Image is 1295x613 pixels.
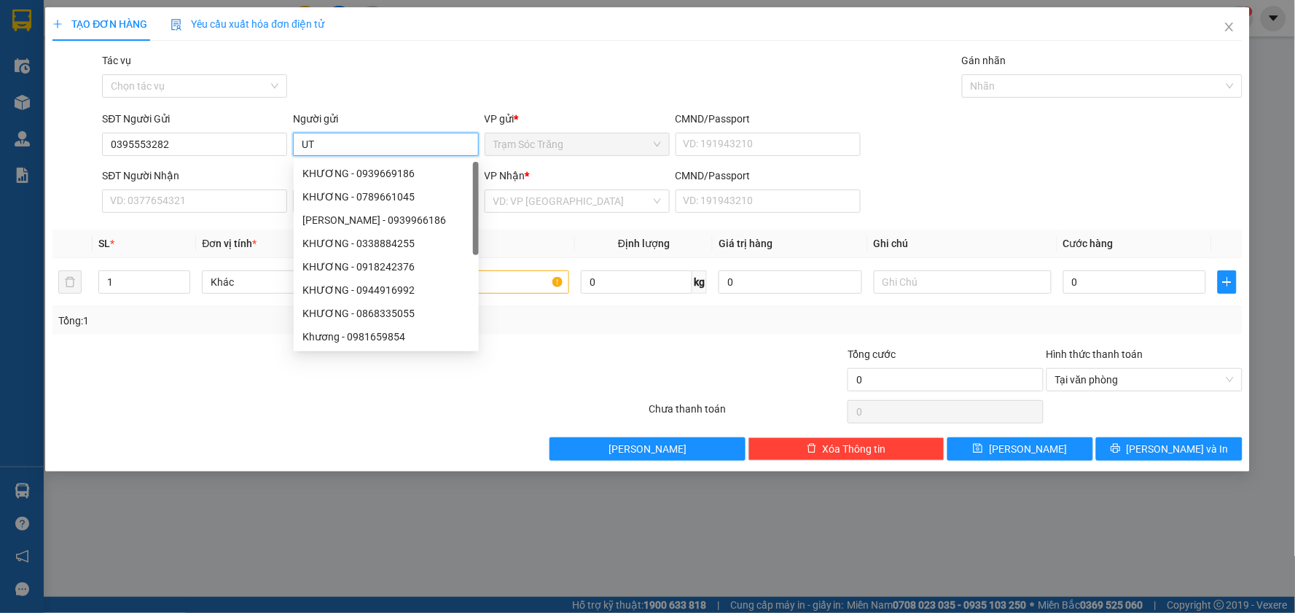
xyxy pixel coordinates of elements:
div: KHƯƠNG - 0868335055 [294,302,479,325]
input: 0 [719,270,862,294]
strong: PHIẾU GỬI HÀNG [122,50,240,66]
div: KHƯƠNG - 0939669186 [294,162,479,185]
button: [PERSON_NAME] [549,437,746,461]
span: [PERSON_NAME] và In [1127,441,1229,457]
span: TẠO ĐƠN HÀNG [52,18,147,30]
div: HOÀNG KHƯƠNG - 0939966186 [294,208,479,232]
button: plus [1218,270,1236,294]
label: Hình thức thanh toán [1046,348,1143,360]
span: Định lượng [618,238,670,249]
input: VD: Bàn, Ghế [391,270,569,294]
div: KHƯƠNG - 0338884255 [294,232,479,255]
th: Ghi chú [868,230,1057,258]
span: Khác [211,271,371,293]
button: Close [1209,7,1250,48]
div: SĐT Người Nhận [102,168,287,184]
button: printer[PERSON_NAME] và In [1096,437,1243,461]
span: Gửi: [7,90,150,144]
div: KHƯƠNG - 0789661045 [302,189,470,205]
div: KHƯƠNG - 0918242376 [302,259,470,275]
div: KHƯƠNG - 0338884255 [302,235,470,251]
div: Người gửi [293,111,478,127]
div: KHƯƠNG - 0944916992 [302,282,470,298]
div: KHƯƠNG - 0944916992 [294,278,479,302]
div: CMND/Passport [676,111,861,127]
span: Yêu cầu xuất hóa đơn điện tử [171,18,324,30]
span: save [973,443,983,455]
span: Trạm Sóc Trăng [493,133,661,155]
span: Trạm Sóc Trăng [7,90,150,144]
div: Tổng: 1 [58,313,500,329]
div: KHƯƠNG - 0789661045 [294,185,479,208]
button: save[PERSON_NAME] [947,437,1094,461]
label: Tác vụ [102,55,131,66]
strong: XE KHÁCH MỸ DUYÊN [106,14,257,29]
span: plus [52,19,63,29]
span: close [1224,21,1235,33]
span: delete [807,443,817,455]
span: [PERSON_NAME] [989,441,1067,457]
label: Gán nhãn [962,55,1006,66]
div: CMND/Passport [676,168,861,184]
button: delete [58,270,82,294]
span: TP.HCM -SÓC TRĂNG [125,36,227,47]
img: icon [171,19,182,31]
div: Chưa thanh toán [647,401,846,426]
span: Giá trị hàng [719,238,772,249]
span: [PERSON_NAME] [609,441,686,457]
div: [PERSON_NAME] - 0939966186 [302,212,470,228]
span: Xóa Thông tin [823,441,886,457]
div: VP gửi [485,111,670,127]
span: printer [1111,443,1121,455]
div: KHƯƠNG - 0939669186 [302,165,470,181]
div: SĐT Người Gửi [102,111,287,127]
span: Tổng cước [848,348,896,360]
input: Ghi Chú [874,270,1052,294]
button: deleteXóa Thông tin [748,437,944,461]
div: KHƯƠNG - 0918242376 [294,255,479,278]
span: VP Nhận [485,170,525,181]
span: Đơn vị tính [202,238,257,249]
span: kg [692,270,707,294]
span: plus [1218,276,1235,288]
div: Khương - 0981659854 [302,329,470,345]
span: Tại văn phòng [1055,369,1234,391]
div: Khương - 0981659854 [294,325,479,348]
span: SL [98,238,110,249]
div: KHƯƠNG - 0868335055 [302,305,470,321]
span: Cước hàng [1063,238,1114,249]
